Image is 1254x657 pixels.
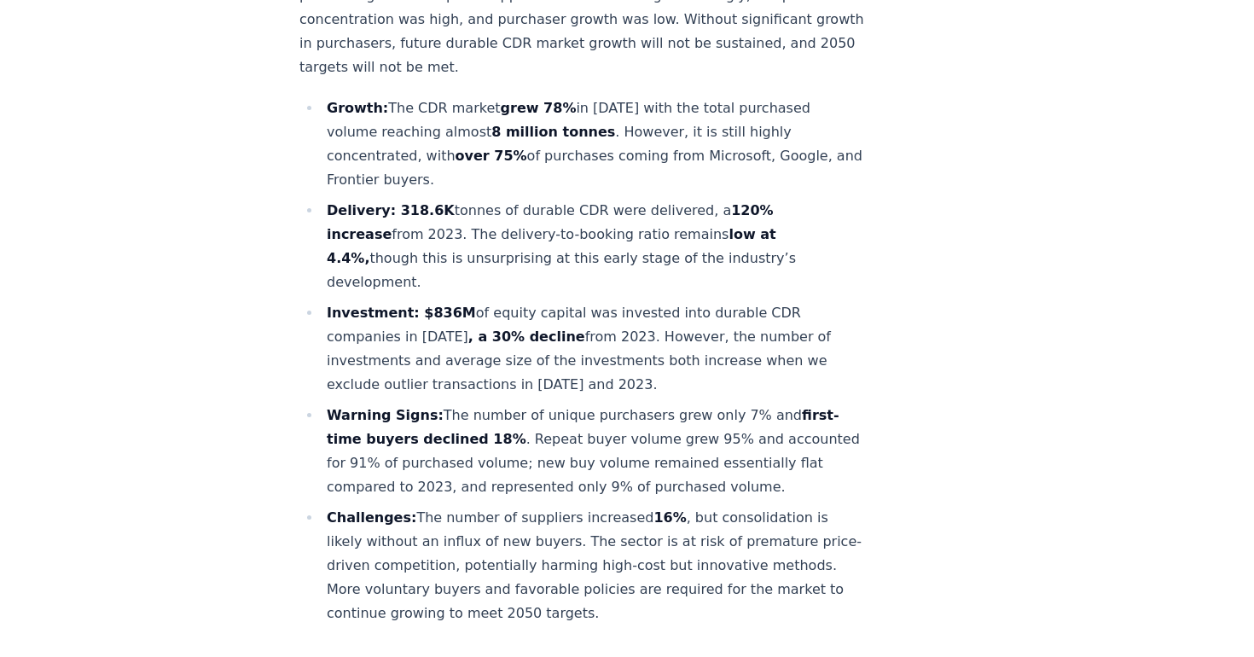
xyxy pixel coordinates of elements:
strong: Delivery: 318.6K [327,202,455,218]
strong: grew 78% [501,100,577,116]
strong: , a 30% decline [468,328,585,345]
strong: low at 4.4%, [327,226,776,266]
li: The CDR market in [DATE] with the total purchased volume reaching almost . However, it is still h... [322,96,864,192]
strong: Challenges: [327,509,416,526]
li: The number of suppliers increased , but consolidation is likely without an influx of new buyers. ... [322,506,864,625]
strong: Investment: $836M [327,305,476,321]
li: The number of unique purchasers grew only 7% and . Repeat buyer volume grew 95% and accounted for... [322,404,864,499]
strong: 8 million tonnes [491,124,615,140]
li: tonnes of durable CDR were delivered, a from 2023​. The delivery-to-booking ratio remains though ... [322,199,864,294]
strong: 16% [653,509,686,526]
li: of equity capital was invested into durable CDR companies in [DATE] from 2023​. However, the numb... [322,301,864,397]
strong: over 75% [456,148,527,164]
strong: Growth: [327,100,388,116]
strong: Warning Signs: [327,407,444,423]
